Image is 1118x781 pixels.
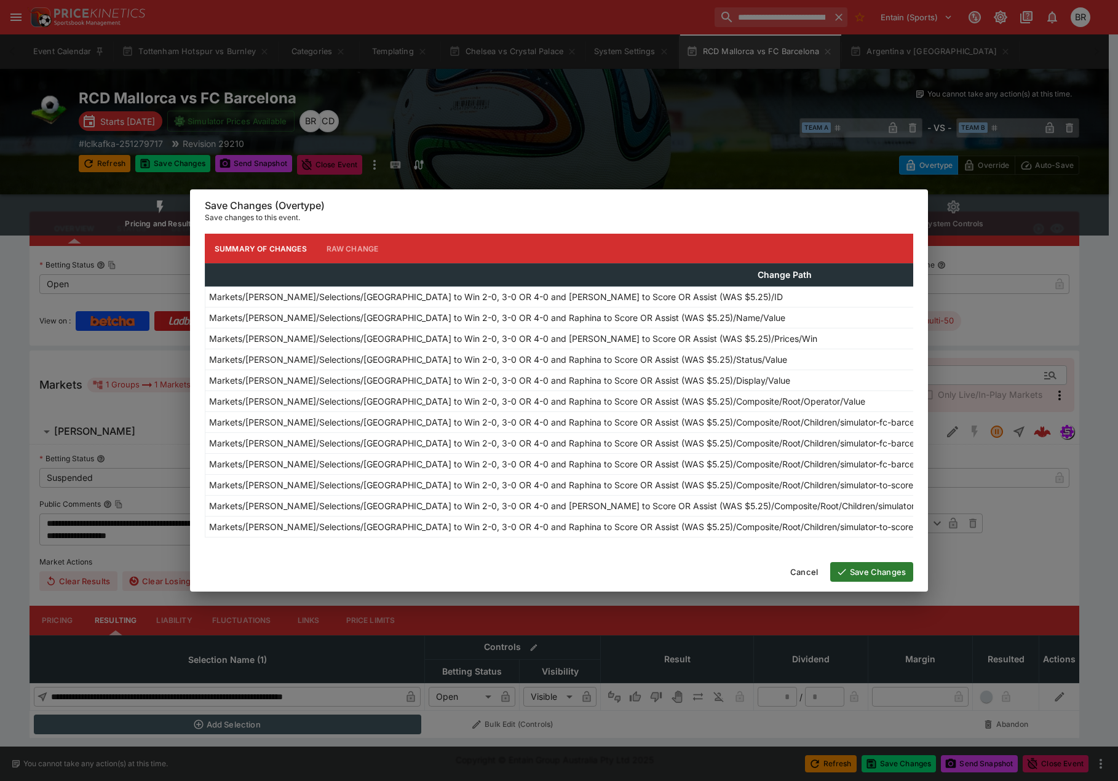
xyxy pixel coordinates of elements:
[209,311,785,324] p: Markets/[PERSON_NAME]/Selections/[GEOGRAPHIC_DATA] to Win 2-0, 3-0 OR 4-0 and Raphina to Score OR...
[205,234,317,263] button: Summary of Changes
[209,374,790,387] p: Markets/[PERSON_NAME]/Selections/[GEOGRAPHIC_DATA] to Win 2-0, 3-0 OR 4-0 and Raphina to Score OR...
[205,212,913,224] p: Save changes to this event.
[209,290,783,303] p: Markets/[PERSON_NAME]/Selections/[GEOGRAPHIC_DATA] to Win 2-0, 3-0 OR 4-0 and [PERSON_NAME] to Sc...
[830,562,913,582] button: Save Changes
[783,562,825,582] button: Cancel
[209,332,817,345] p: Markets/[PERSON_NAME]/Selections/[GEOGRAPHIC_DATA] to Win 2-0, 3-0 OR 4-0 and [PERSON_NAME] to Sc...
[205,199,913,212] h6: Save Changes (Overtype)
[317,234,389,263] button: Raw Change
[209,395,865,408] p: Markets/[PERSON_NAME]/Selections/[GEOGRAPHIC_DATA] to Win 2-0, 3-0 OR 4-0 and Raphina to Score OR...
[209,353,787,366] p: Markets/[PERSON_NAME]/Selections/[GEOGRAPHIC_DATA] to Win 2-0, 3-0 OR 4-0 and Raphina to Score OR...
